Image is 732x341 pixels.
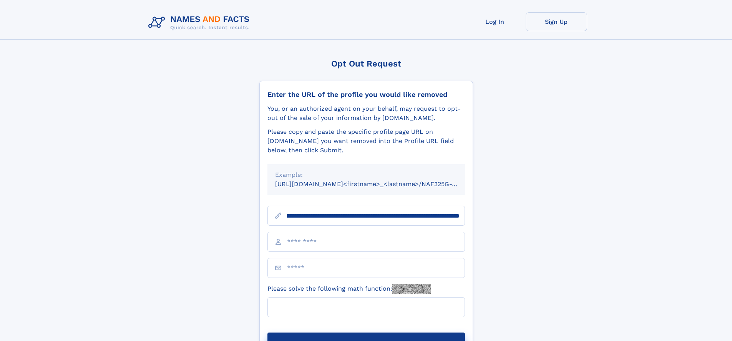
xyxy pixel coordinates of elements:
[267,104,465,123] div: You, or an authorized agent on your behalf, may request to opt-out of the sale of your informatio...
[275,170,457,180] div: Example:
[145,12,256,33] img: Logo Names and Facts
[267,284,431,294] label: Please solve the following math function:
[259,59,473,68] div: Opt Out Request
[464,12,526,31] a: Log In
[526,12,587,31] a: Sign Up
[275,180,480,188] small: [URL][DOMAIN_NAME]<firstname>_<lastname>/NAF325G-xxxxxxxx
[267,127,465,155] div: Please copy and paste the specific profile page URL on [DOMAIN_NAME] you want removed into the Pr...
[267,90,465,99] div: Enter the URL of the profile you would like removed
